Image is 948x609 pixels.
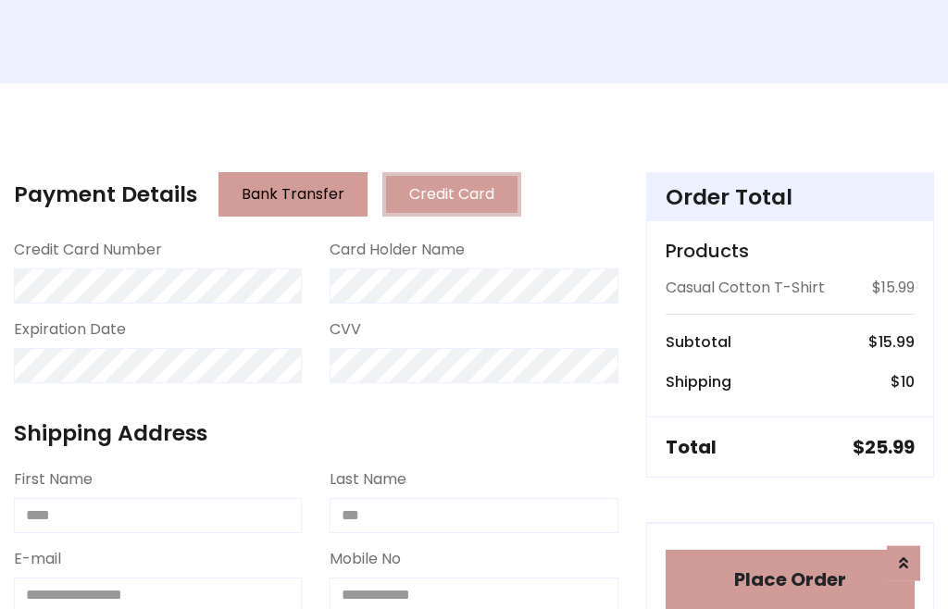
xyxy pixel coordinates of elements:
span: 10 [901,371,915,392]
label: CVV [330,318,361,341]
p: $15.99 [872,277,915,299]
h4: Order Total [666,184,915,210]
h6: $ [868,333,915,351]
h6: Subtotal [666,333,731,351]
span: 25.99 [865,434,915,460]
button: Credit Card [382,172,521,217]
label: Expiration Date [14,318,126,341]
h5: Total [666,436,717,458]
h6: $ [891,373,915,391]
p: Casual Cotton T-Shirt [666,277,825,299]
label: Last Name [330,468,406,491]
h5: Products [666,240,915,262]
h4: Payment Details [14,181,197,207]
button: Place Order [666,550,915,609]
label: Card Holder Name [330,239,465,261]
label: Mobile No [330,548,401,570]
h5: $ [853,436,915,458]
span: 15.99 [879,331,915,353]
label: First Name [14,468,93,491]
h4: Shipping Address [14,420,618,446]
h6: Shipping [666,373,731,391]
label: E-mail [14,548,61,570]
label: Credit Card Number [14,239,162,261]
button: Bank Transfer [218,172,368,217]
